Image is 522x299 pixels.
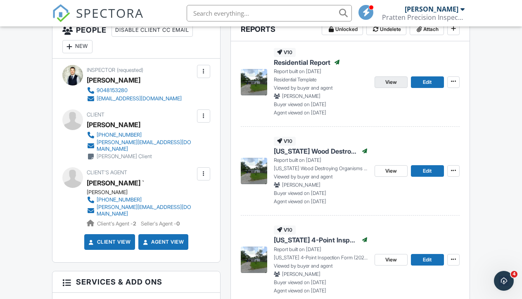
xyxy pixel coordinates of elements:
iframe: Intercom live chat [494,271,514,291]
div: [PERSON_NAME] [87,189,201,196]
span: Client [87,112,104,118]
div: [PERSON_NAME] Client [97,153,152,160]
div: Disable Client CC Email [112,24,193,37]
span: 4 [511,271,517,278]
div: [PERSON_NAME][EMAIL_ADDRESS][DOMAIN_NAME] [97,139,195,152]
span: Inspector [87,67,115,73]
div: [PERSON_NAME] [405,5,458,13]
span: Seller's Agent - [141,221,180,227]
a: [PHONE_NUMBER] [87,196,195,204]
a: [PERSON_NAME][EMAIL_ADDRESS][DOMAIN_NAME] [87,139,195,152]
span: (requested) [117,67,143,73]
span: SPECTORA [76,4,144,21]
a: [PERSON_NAME] ` [87,177,144,189]
input: Search everything... [187,5,352,21]
a: 9048153280 [87,86,182,95]
div: [PERSON_NAME] [87,119,140,131]
h3: Services & Add ons [52,271,220,293]
strong: 2 [133,221,136,227]
strong: 0 [176,221,180,227]
div: [PHONE_NUMBER] [97,132,142,138]
div: [PERSON_NAME] [87,74,140,86]
div: Pratten Precision Inspections LLC [382,13,465,21]
span: Client's Agent - [97,221,138,227]
a: SPECTORA [52,11,144,28]
a: [EMAIL_ADDRESS][DOMAIN_NAME] [87,95,182,103]
a: Client View [87,238,131,246]
div: [PERSON_NAME][EMAIL_ADDRESS][DOMAIN_NAME] [97,204,195,217]
div: [PHONE_NUMBER] [97,197,142,203]
h3: People [52,19,220,59]
a: Agent View [141,238,184,246]
span: Client's Agent [87,169,127,176]
div: [EMAIL_ADDRESS][DOMAIN_NAME] [97,95,182,102]
div: 9048153280 [97,87,128,94]
div: New [62,40,93,53]
a: [PERSON_NAME][EMAIL_ADDRESS][DOMAIN_NAME] [87,204,195,217]
img: The Best Home Inspection Software - Spectora [52,4,70,22]
a: [PHONE_NUMBER] [87,131,195,139]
